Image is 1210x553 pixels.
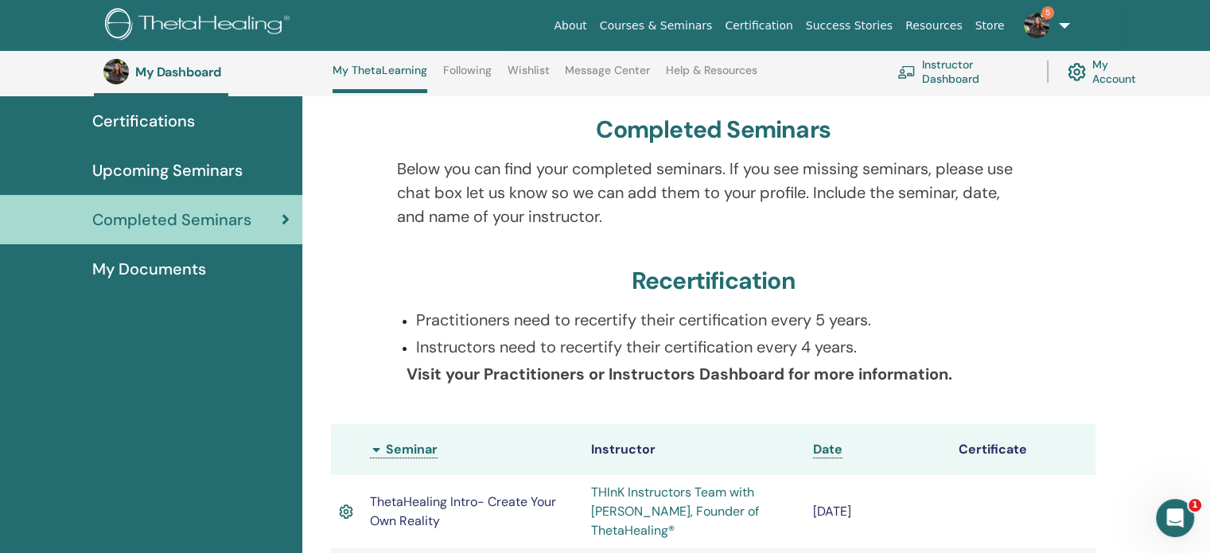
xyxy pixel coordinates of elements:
th: Certificate [950,424,1095,475]
th: Instructor [583,424,805,475]
a: Following [443,64,492,89]
span: My Documents [92,257,206,281]
a: Instructor Dashboard [897,54,1028,89]
img: cog.svg [1068,59,1086,85]
a: Success Stories [800,11,899,41]
a: Message Center [565,64,650,89]
p: Instructors need to recertify their certification every 4 years. [416,335,1030,359]
td: [DATE] [805,475,951,548]
a: Store [969,11,1011,41]
a: Wishlist [508,64,550,89]
span: Date [813,441,842,458]
a: THInK Instructors Team with [PERSON_NAME], Founder of ThetaHealing® [591,484,759,539]
img: default.jpg [1024,13,1049,38]
span: 1 [1189,499,1201,512]
img: logo.png [105,8,295,44]
h3: My Dashboard [135,64,294,80]
p: Below you can find your completed seminars. If you see missing seminars, please use chat box let ... [397,157,1030,228]
a: My ThetaLearning [333,64,427,93]
b: Visit your Practitioners or Instructors Dashboard for more information. [407,364,952,384]
a: Date [813,441,842,458]
iframe: Intercom live chat [1156,499,1194,537]
img: chalkboard-teacher.svg [897,65,916,79]
h3: Completed Seminars [596,115,831,144]
a: Courses & Seminars [593,11,719,41]
span: ThetaHealing Intro- Create Your Own Reality [370,493,556,529]
span: Certifications [92,109,195,133]
span: Upcoming Seminars [92,158,243,182]
a: Resources [899,11,969,41]
h3: Recertification [632,267,796,295]
img: Active Certificate [339,501,353,522]
a: Help & Resources [666,64,757,89]
span: 5 [1041,6,1054,19]
p: Practitioners need to recertify their certification every 5 years. [416,308,1030,332]
img: default.jpg [103,59,129,84]
a: About [547,11,593,41]
a: My Account [1068,54,1152,89]
span: Completed Seminars [92,208,251,232]
a: Certification [718,11,799,41]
